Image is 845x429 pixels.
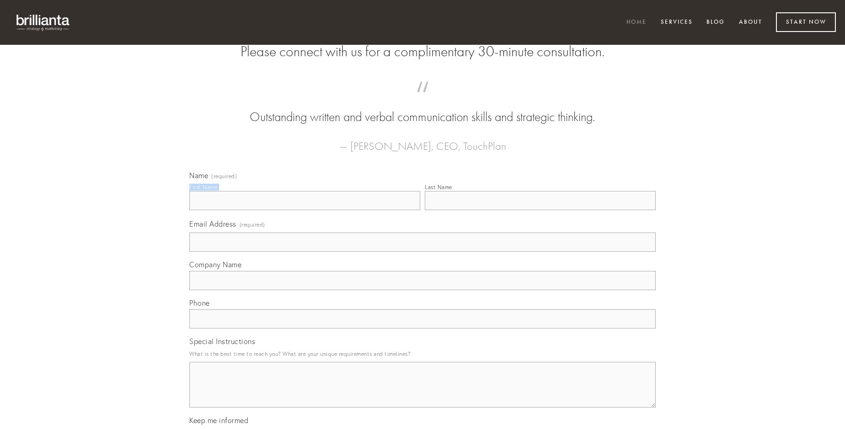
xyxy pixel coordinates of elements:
[189,416,248,425] span: Keep me informed
[733,15,768,30] a: About
[240,218,265,231] span: (required)
[189,260,241,269] span: Company Name
[425,184,452,191] div: Last Name
[189,219,236,228] span: Email Address
[204,90,641,108] span: “
[211,174,237,179] span: (required)
[189,171,208,180] span: Name
[189,348,656,360] p: What is the best time to reach you? What are your unique requirements and timelines?
[189,43,656,60] h2: Please connect with us for a complimentary 30-minute consultation.
[189,337,255,346] span: Special Instructions
[655,15,699,30] a: Services
[189,298,210,307] span: Phone
[776,12,836,32] a: Start Now
[620,15,652,30] a: Home
[701,15,731,30] a: Blog
[204,126,641,155] figcaption: — [PERSON_NAME], CEO, TouchPlan
[189,184,217,191] div: First Name
[9,9,78,36] img: brillianta - research, strategy, marketing
[204,90,641,126] blockquote: Outstanding written and verbal communication skills and strategic thinking.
